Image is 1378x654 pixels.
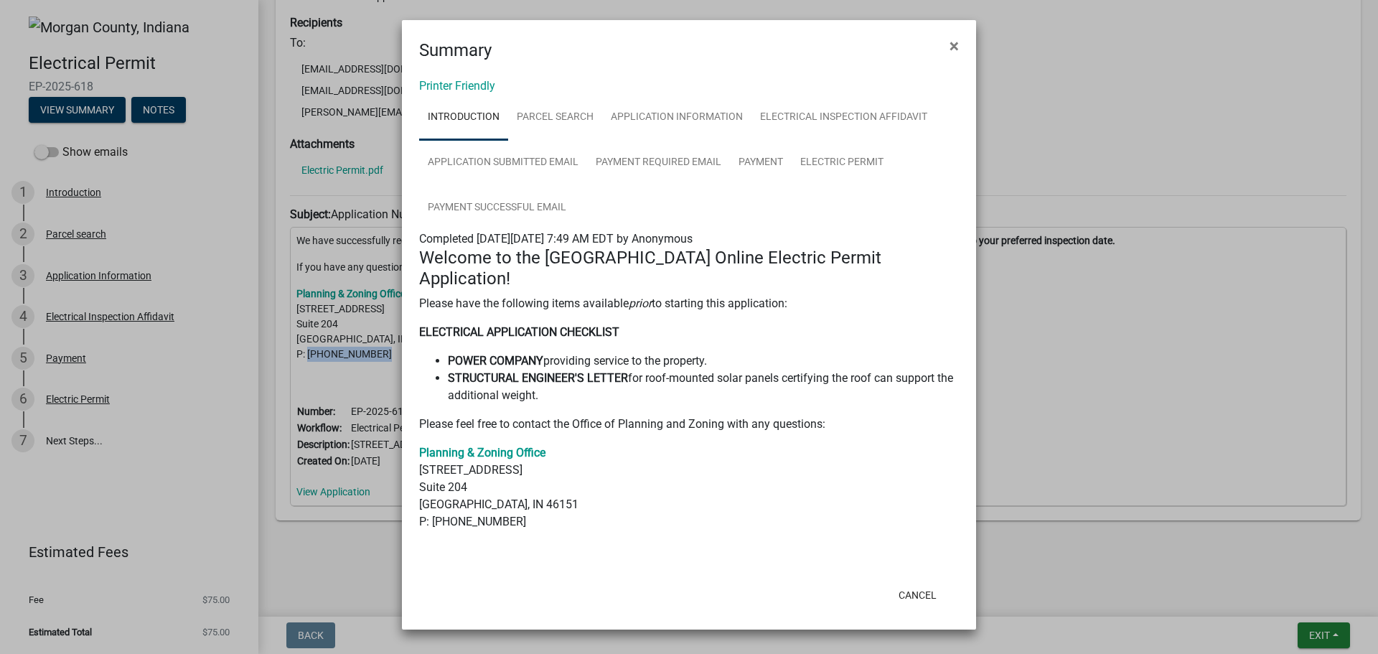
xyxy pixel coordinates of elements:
a: Payment [730,140,792,186]
li: for roof-mounted solar panels certifying the roof can support the additional weight. [448,370,959,404]
a: Introduction [419,95,508,141]
a: Payment Required Email [587,140,730,186]
span: Completed [DATE][DATE] 7:49 AM EDT by Anonymous [419,232,693,246]
li: providing service to the property. [448,352,959,370]
strong: POWER COMPANY [448,354,543,368]
a: Planning & Zoning Office [419,446,545,459]
h4: Summary [419,37,492,63]
span: × [950,36,959,56]
a: Application Submitted Email [419,140,587,186]
a: Printer Friendly [419,79,495,93]
a: Payment Successful Email [419,185,575,231]
button: Cancel [887,582,948,608]
strong: STRUCTURAL ENGINEER'S LETTER [448,371,628,385]
a: Application Information [602,95,751,141]
p: [STREET_ADDRESS] Suite 204 [GEOGRAPHIC_DATA], IN 46151 P: [PHONE_NUMBER] [419,444,959,531]
i: prior [629,296,652,310]
strong: ELECTRICAL APPLICATION CHECKLIST [419,325,619,339]
p: Please feel free to contact the Office of Planning and Zoning with any questions: [419,416,959,433]
a: Electric Permit [792,140,892,186]
h4: Welcome to the [GEOGRAPHIC_DATA] Online Electric Permit Application! [419,248,959,289]
p: Please have the following items available to starting this application: [419,295,959,312]
a: Electrical Inspection Affidavit [751,95,936,141]
button: Close [938,26,970,66]
a: Parcel search [508,95,602,141]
